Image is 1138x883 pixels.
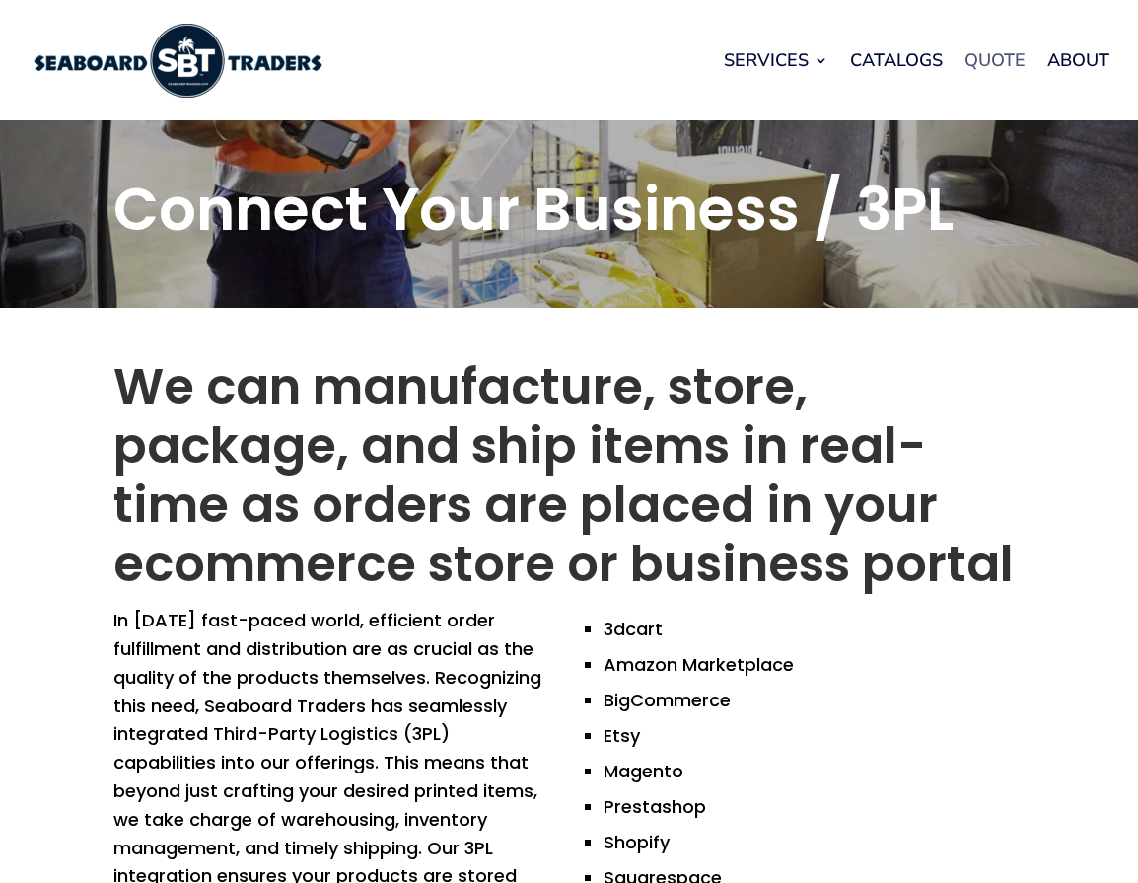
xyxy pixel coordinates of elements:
[604,713,1024,749] li: Etsy
[113,357,1024,604] h2: We can manufacture, store, package, and ship items in real-time as orders are placed in your ecom...
[604,749,1024,784] li: Magento
[604,784,1024,820] li: Prestashop
[604,607,1024,642] li: 3dcart
[964,23,1026,98] a: Quote
[113,180,1024,249] h1: Connect Your Business / 3PL
[1047,23,1109,98] a: About
[604,678,1024,713] li: BigCommerce
[604,820,1024,855] li: Shopify
[850,23,943,98] a: Catalogs
[724,23,828,98] a: Services
[604,642,1024,678] li: Amazon Marketplace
